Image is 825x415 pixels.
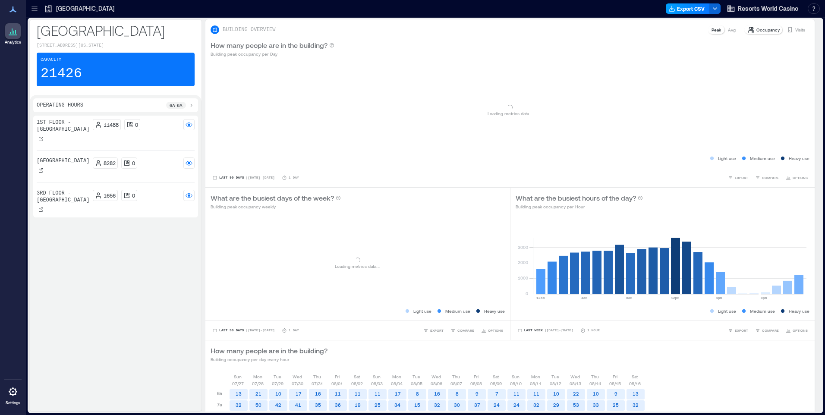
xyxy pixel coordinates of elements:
text: 12pm [671,296,679,300]
p: Sat [632,373,638,380]
text: 11 [335,391,341,396]
p: Light use [718,308,736,314]
p: [GEOGRAPHIC_DATA] [37,22,195,39]
p: 6a - 6a [170,102,183,109]
p: 3rd Floor - [GEOGRAPHIC_DATA] [37,190,89,204]
span: EXPORT [735,175,748,180]
p: [STREET_ADDRESS][US_STATE] [37,42,195,49]
p: Fri [474,373,479,380]
p: 08/05 [411,380,422,387]
p: 8282 [104,160,116,167]
p: Tue [551,373,559,380]
button: EXPORT [726,173,750,182]
text: 41 [295,402,301,408]
p: Sun [373,373,381,380]
p: Light use [413,308,431,314]
span: COMPARE [762,175,779,180]
p: 08/11 [530,380,542,387]
p: 07/28 [252,380,264,387]
p: Light use [718,155,736,162]
p: Occupancy [756,26,780,33]
text: 8am [626,296,633,300]
p: Building occupancy per day every hour [211,356,327,363]
p: 08/09 [490,380,502,387]
p: Medium use [445,308,470,314]
text: 10 [593,391,599,396]
text: 7 [495,391,498,396]
span: OPTIONS [793,175,808,180]
p: 7a [217,401,222,408]
p: Sat [493,373,499,380]
span: COMPARE [762,328,779,333]
p: 1656 [104,192,116,199]
text: 34 [394,402,400,408]
button: Last 90 Days |[DATE]-[DATE] [211,326,277,335]
text: 24 [513,402,520,408]
text: 32 [633,402,639,408]
p: Loading metrics data ... [335,263,380,270]
p: 1 Day [289,328,299,333]
text: 16 [315,391,321,396]
text: 37 [474,402,480,408]
p: Medium use [750,308,775,314]
span: OPTIONS [488,328,503,333]
text: 4pm [716,296,722,300]
p: Analytics [5,40,21,45]
text: 19 [355,402,361,408]
text: 42 [275,402,281,408]
p: Tue [274,373,281,380]
p: Peak [712,26,721,33]
p: 1st Floor - [GEOGRAPHIC_DATA] [37,119,89,133]
p: How many people are in the building? [211,40,327,50]
p: Wed [293,373,302,380]
p: 07/30 [292,380,303,387]
p: 08/02 [351,380,363,387]
p: Tue [412,373,420,380]
p: 08/07 [450,380,462,387]
p: 08/01 [331,380,343,387]
text: 35 [315,402,321,408]
p: 0 [135,121,138,128]
p: Sun [234,373,242,380]
button: COMPARE [753,326,781,335]
p: Capacity [41,57,61,63]
p: 08/06 [431,380,442,387]
p: Wed [431,373,441,380]
p: What are the busiest days of the week? [211,193,334,203]
text: 11 [533,391,539,396]
text: 11 [355,391,361,396]
tspan: 0 [525,291,528,296]
text: 13 [633,391,639,396]
text: 15 [414,402,420,408]
p: [GEOGRAPHIC_DATA] [56,4,114,13]
text: 8 [456,391,459,396]
span: OPTIONS [793,328,808,333]
span: EXPORT [735,328,748,333]
p: Avg [728,26,736,33]
p: 08/12 [550,380,561,387]
span: EXPORT [430,328,444,333]
button: COMPARE [753,173,781,182]
p: Building peak occupancy per Day [211,50,334,57]
p: How many people are in the building? [211,346,327,356]
text: 25 [375,402,381,408]
button: COMPARE [449,326,476,335]
p: 1 Day [289,175,299,180]
text: 33 [593,402,599,408]
text: 22 [573,391,579,396]
p: Building peak occupancy weekly [211,203,341,210]
p: Heavy use [789,308,809,314]
button: EXPORT [726,326,750,335]
text: 32 [533,402,539,408]
tspan: 1000 [517,275,528,280]
p: 08/03 [371,380,383,387]
p: BUILDING OVERVIEW [223,26,275,33]
p: 0 [132,160,135,167]
button: OPTIONS [784,173,809,182]
text: 17 [395,391,401,396]
text: 32 [236,402,242,408]
button: EXPORT [422,326,445,335]
p: 08/08 [470,380,482,387]
a: Settings [3,381,23,408]
text: 30 [454,402,460,408]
